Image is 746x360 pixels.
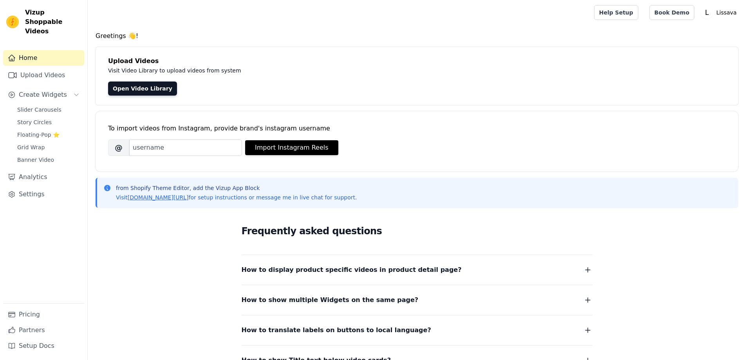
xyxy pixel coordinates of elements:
[594,5,638,20] a: Help Setup
[108,66,459,75] p: Visit Video Library to upload videos from system
[13,104,84,115] a: Slider Carousels
[242,325,431,336] span: How to translate labels on buttons to local language?
[17,156,54,164] span: Banner Video
[13,117,84,128] a: Story Circles
[3,322,84,338] a: Partners
[108,139,129,156] span: @
[116,184,357,192] p: from Shopify Theme Editor, add the Vizup App Block
[108,56,726,66] h4: Upload Videos
[17,131,60,139] span: Floating-Pop ⭐
[242,264,462,275] span: How to display product specific videos in product detail page?
[17,118,52,126] span: Story Circles
[25,8,81,36] span: Vizup Shoppable Videos
[713,5,740,20] p: Lissava
[3,67,84,83] a: Upload Videos
[96,31,738,41] h4: Greetings 👋!
[6,16,19,28] img: Vizup
[128,194,189,201] a: [DOMAIN_NAME][URL]
[242,264,592,275] button: How to display product specific videos in product detail page?
[17,106,61,114] span: Slider Carousels
[3,338,84,354] a: Setup Docs
[19,90,67,99] span: Create Widgets
[116,194,357,201] p: Visit for setup instructions or message me in live chat for support.
[242,295,592,306] button: How to show multiple Widgets on the same page?
[17,143,45,151] span: Grid Wrap
[13,142,84,153] a: Grid Wrap
[108,124,726,133] div: To import videos from Instagram, provide brand's instagram username
[108,81,177,96] a: Open Video Library
[701,5,740,20] button: L Lissava
[13,154,84,165] a: Banner Video
[705,9,709,16] text: L
[649,5,694,20] a: Book Demo
[3,186,84,202] a: Settings
[242,223,592,239] h2: Frequently asked questions
[3,50,84,66] a: Home
[245,140,338,155] button: Import Instagram Reels
[3,87,84,103] button: Create Widgets
[242,325,592,336] button: How to translate labels on buttons to local language?
[13,129,84,140] a: Floating-Pop ⭐
[3,307,84,322] a: Pricing
[129,139,242,156] input: username
[3,169,84,185] a: Analytics
[242,295,419,306] span: How to show multiple Widgets on the same page?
